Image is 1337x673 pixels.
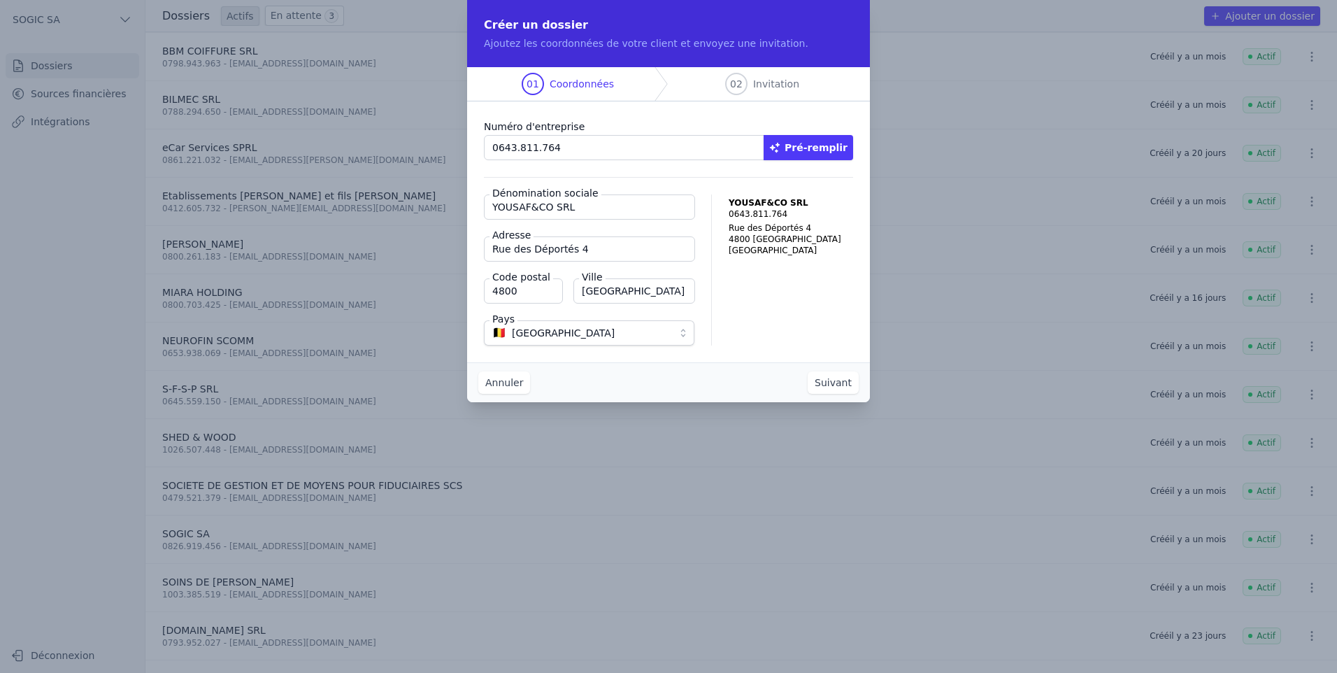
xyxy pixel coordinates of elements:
[729,245,853,256] p: [GEOGRAPHIC_DATA]
[489,228,534,242] label: Adresse
[489,186,601,200] label: Dénomination sociale
[484,17,853,34] h2: Créer un dossier
[527,77,539,91] span: 01
[808,371,859,394] button: Suivant
[729,208,853,220] p: 0643.811.764
[729,197,853,208] p: YOUSAF&CO SRL
[512,325,615,341] span: [GEOGRAPHIC_DATA]
[478,371,530,394] button: Annuler
[729,234,853,245] p: 4800 [GEOGRAPHIC_DATA]
[484,118,853,135] label: Numéro d'entreprise
[489,270,553,284] label: Code postal
[489,312,517,326] label: Pays
[730,77,743,91] span: 02
[550,77,614,91] span: Coordonnées
[467,67,870,101] nav: Progress
[484,36,853,50] p: Ajoutez les coordonnées de votre client et envoyez une invitation.
[579,270,606,284] label: Ville
[729,222,853,234] p: Rue des Déportés 4
[484,320,694,346] button: 🇧🇪 [GEOGRAPHIC_DATA]
[492,329,506,337] span: 🇧🇪
[753,77,799,91] span: Invitation
[764,135,853,160] button: Pré-remplir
